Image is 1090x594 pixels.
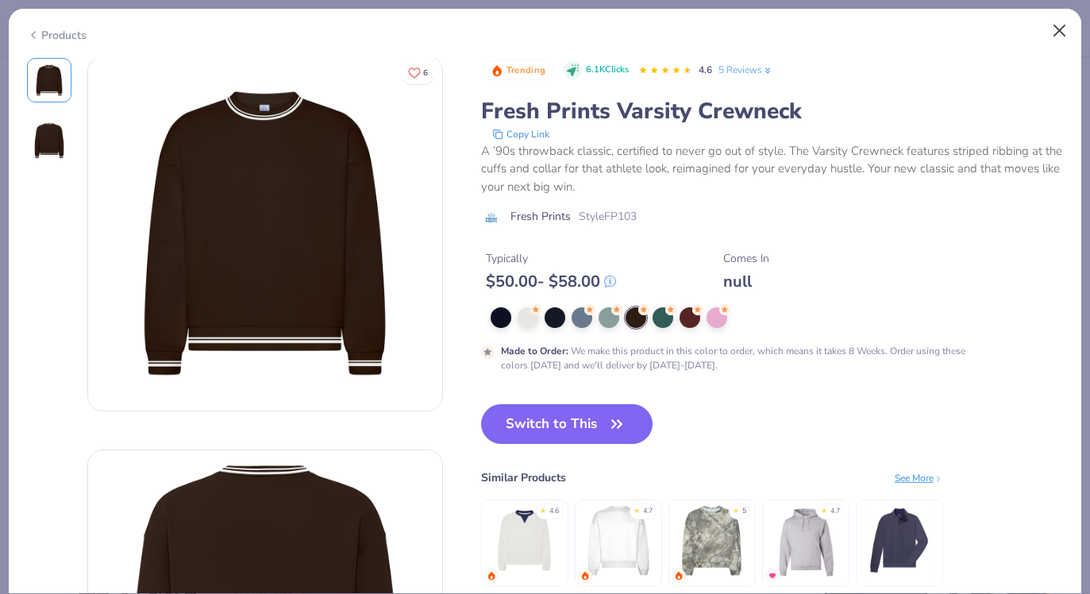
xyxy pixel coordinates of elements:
[481,469,566,486] div: Similar Products
[638,58,692,83] div: 4.6 Stars
[487,571,496,580] img: trending.gif
[586,64,629,77] span: 6.1K Clicks
[699,64,712,76] span: 4.6
[830,506,840,517] div: 4.7
[486,272,616,291] div: $ 50.00 - $ 58.00
[481,404,653,444] button: Switch to This
[401,61,435,84] button: Like
[30,121,68,160] img: Back
[643,506,653,517] div: 4.7
[491,64,503,77] img: Trending sort
[549,506,559,517] div: 4.6
[580,503,656,578] img: Fresh Prints Chicago Heavyweight Crewneck
[481,142,1064,196] div: A ’90s throwback classic, certified to never go out of style. The Varsity Crewneck features strip...
[733,506,739,512] div: ★
[861,503,937,578] img: Men's Dale Pullover
[674,503,749,578] img: Fresh Prints Chicago Camo Heavyweight Crewneck
[768,571,777,580] img: MostFav.gif
[723,272,769,291] div: null
[723,250,769,267] div: Comes In
[483,60,554,81] button: Badge Button
[506,66,545,75] span: Trending
[27,27,87,44] div: Products
[501,345,568,357] strong: Made to Order :
[487,126,554,142] button: copy to clipboard
[88,56,442,411] img: Front
[634,506,640,512] div: ★
[501,344,994,372] div: We make this product in this color to order, which means it takes 8 Weeks. Order using these colo...
[487,503,562,578] img: Fresh Prints Retro Crewneck
[481,96,1064,126] div: Fresh Prints Varsity Crewneck
[1045,16,1075,46] button: Close
[30,61,68,99] img: Front
[579,208,637,225] span: Style FP103
[821,506,827,512] div: ★
[481,211,503,224] img: brand logo
[742,506,746,517] div: 5
[580,571,590,580] img: trending.gif
[718,63,773,77] a: 5 Reviews
[768,503,843,578] img: Jerzees Nublend Hooded Sweatshirt
[540,506,546,512] div: ★
[486,250,616,267] div: Typically
[674,571,684,580] img: trending.gif
[895,471,943,485] div: See More
[510,208,571,225] span: Fresh Prints
[423,69,428,77] span: 6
